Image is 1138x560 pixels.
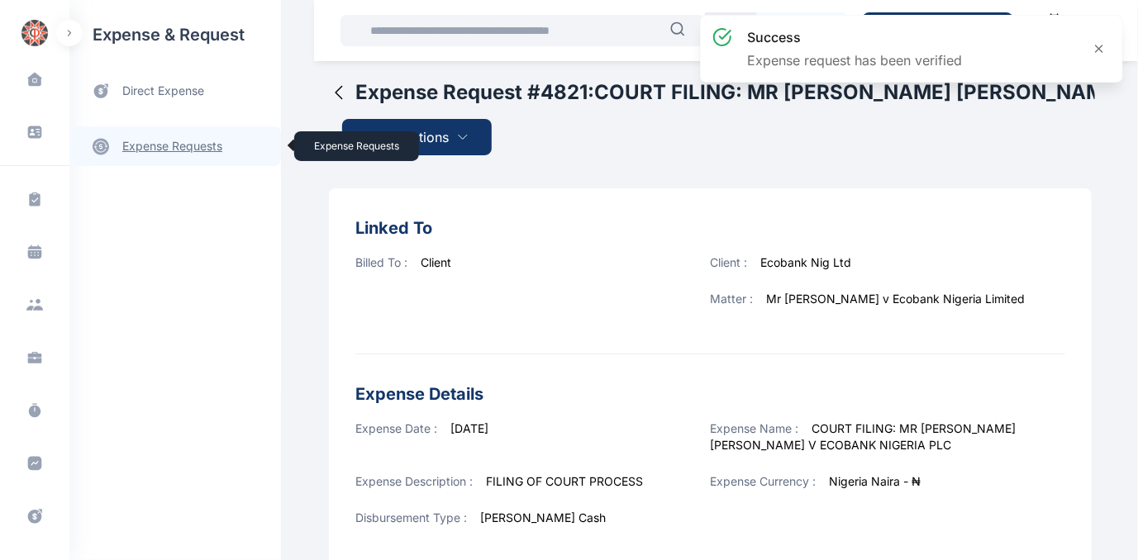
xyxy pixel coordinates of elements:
span: Client [421,255,451,269]
span: More Options [365,127,450,147]
span: COURT FILING: MR [PERSON_NAME] [PERSON_NAME] V ECOBANK NIGERIA PLC [711,421,1017,452]
a: direct expense [69,69,281,113]
span: FILING OF COURT PROCESS [486,474,643,488]
div: expense requestsexpense requests [69,113,281,166]
span: Disbursement Type : [355,510,467,524]
span: Nigeria Naira - ₦ [830,474,921,488]
h3: success [747,27,962,47]
a: expense requests [69,126,281,166]
span: direct expense [122,83,204,100]
span: Mr [PERSON_NAME] v Ecobank Nigeria Limited [767,292,1026,306]
span: [DATE] [450,421,488,435]
span: Expense Currency : [711,474,817,488]
h3: Linked To [355,215,1065,241]
p: Expense request has been verified [747,50,962,70]
span: Matter : [711,292,754,306]
span: Ecobank Nig Ltd [761,255,852,269]
span: [PERSON_NAME] Cash [480,510,606,524]
a: Calendar [1026,6,1083,55]
h3: Expense Details [355,381,1065,407]
span: Client : [711,255,748,269]
span: Expense Name : [711,421,799,435]
span: Expense Description : [355,474,473,488]
span: Expense Date : [355,421,437,435]
span: Billed To : [355,255,407,269]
